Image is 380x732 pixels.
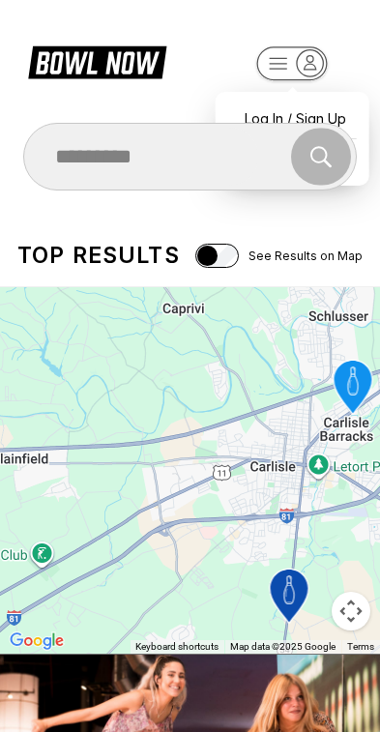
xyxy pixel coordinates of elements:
img: Google [5,629,69,654]
a: Open this area in Google Maps (opens a new window) [5,629,69,654]
button: Map camera controls [332,592,370,630]
span: See Results on Map [248,249,363,263]
a: Log In / Sign Up [225,102,360,135]
a: Terms (opens in new tab) [347,641,374,652]
input: See Results on Map [195,244,239,268]
button: Keyboard shortcuts [135,640,219,654]
gmp-advanced-marker: Midway Bowling - Carlisle [256,564,321,631]
span: Map data ©2025 Google [230,641,336,652]
div: Top results [17,242,180,269]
